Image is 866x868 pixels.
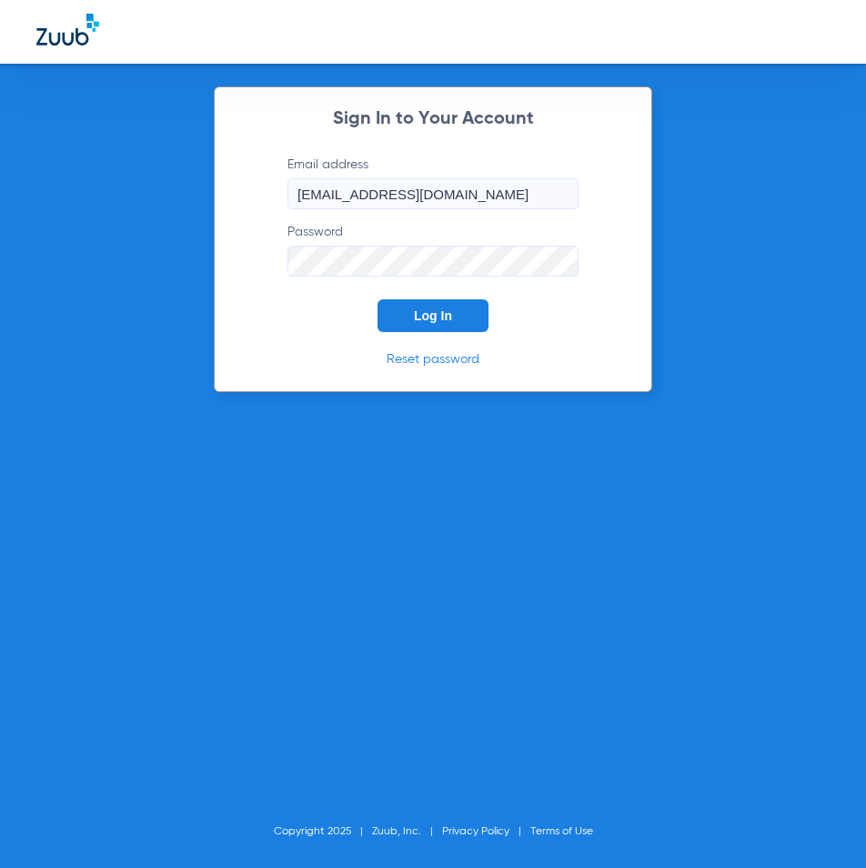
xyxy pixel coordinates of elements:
[287,178,579,209] input: Email address
[378,299,488,332] button: Log In
[287,223,579,277] label: Password
[36,14,99,45] img: Zuub Logo
[442,826,509,837] a: Privacy Policy
[387,353,479,366] a: Reset password
[287,246,579,277] input: Password
[274,823,372,841] li: Copyright 2025
[260,110,606,128] h2: Sign In to Your Account
[287,156,579,209] label: Email address
[530,826,593,837] a: Terms of Use
[372,823,442,841] li: Zuub, Inc.
[414,308,452,323] span: Log In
